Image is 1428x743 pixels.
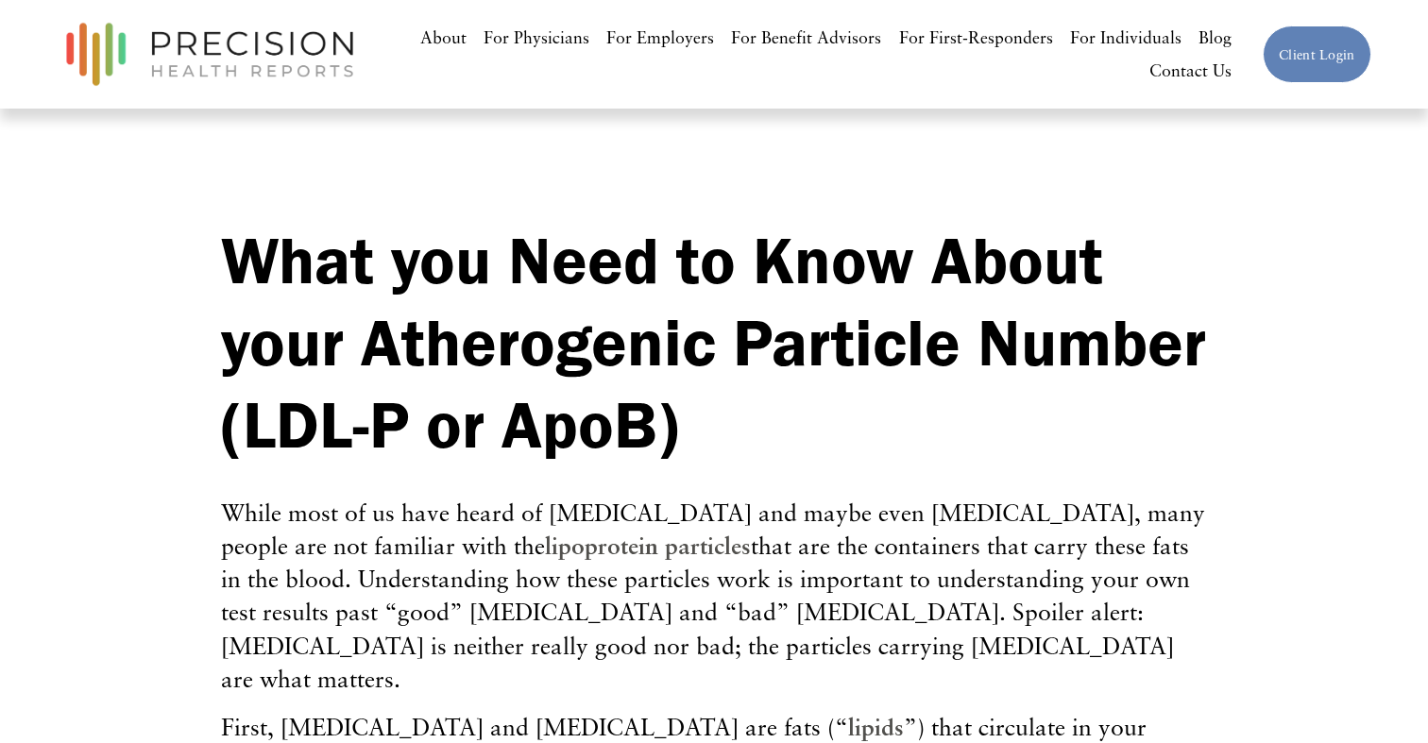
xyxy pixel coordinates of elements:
[606,21,714,55] a: For Employers
[1149,55,1232,89] a: Contact Us
[221,220,1223,464] strong: What you Need to Know About your Atherogenic Particle Number (LDL-P or ApoB)
[731,21,881,55] a: For Benefit Advisors
[1198,21,1232,55] a: Blog
[1334,652,1428,743] iframe: Chat Widget
[221,498,1205,692] span: While most of us have heard of [MEDICAL_DATA] and maybe even [MEDICAL_DATA], many people are not ...
[57,14,363,94] img: Precision Health Reports
[899,21,1053,55] a: For First-Responders
[848,713,904,741] a: lipids
[545,532,751,560] a: lipoprotein particles
[484,21,589,55] a: For Physicians
[1263,25,1370,83] a: Client Login
[1070,21,1181,55] a: For Individuals
[420,21,467,55] a: About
